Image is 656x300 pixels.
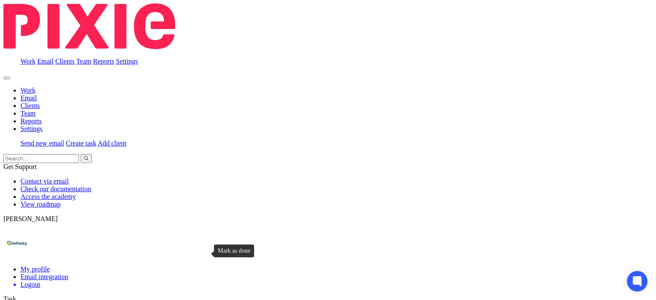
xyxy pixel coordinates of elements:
[20,281,40,288] span: Logout
[66,140,97,147] a: Create task
[98,140,126,147] a: Add client
[20,117,42,125] a: Reports
[20,87,35,94] a: Work
[3,163,37,170] span: Get Support
[20,94,37,102] a: Email
[3,230,31,257] img: Infinity%20Logo%20with%20Whitespace%20.png
[116,58,138,65] a: Settings
[3,154,79,163] input: Search
[20,58,35,65] a: Work
[20,201,61,208] a: View roadmap
[20,193,76,200] a: Access the academy
[81,154,92,163] button: Search
[20,265,50,273] a: My profile
[37,58,53,65] a: Email
[20,281,653,288] a: Logout
[20,185,91,192] a: Check our documentation
[20,273,68,280] a: Email integration
[76,58,91,65] a: Team
[20,110,35,117] a: Team
[20,178,69,185] a: Contact via email
[93,58,114,65] a: Reports
[55,58,74,65] a: Clients
[20,102,40,109] a: Clients
[3,215,653,223] p: [PERSON_NAME]
[20,125,43,132] a: Settings
[20,140,64,147] a: Send new email
[3,3,175,49] img: Pixie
